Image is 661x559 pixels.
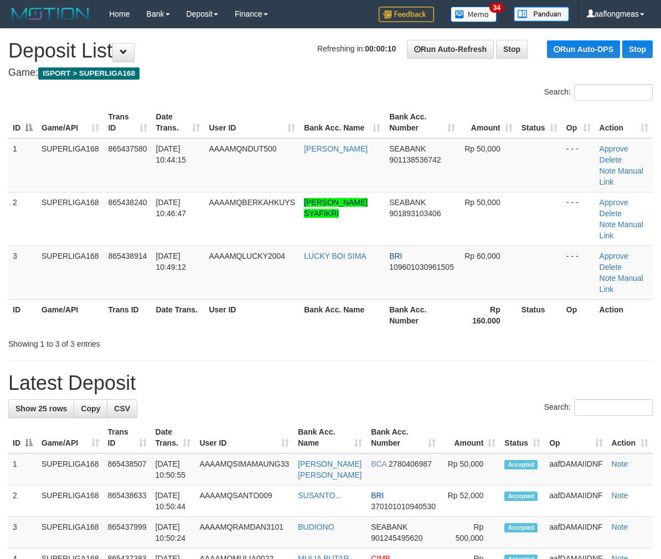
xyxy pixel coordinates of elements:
a: Note [600,166,616,175]
a: Approve [600,144,628,153]
span: Copy 370101010940530 to clipboard [371,502,436,511]
td: aafDAMAIIDNF [545,453,607,485]
a: Delete [600,209,622,218]
input: Search: [574,84,653,101]
a: Run Auto-DPS [547,40,620,58]
td: 1 [8,453,37,485]
a: Manual Link [600,166,643,186]
a: Delete [600,263,622,271]
td: 2 [8,485,37,517]
span: [DATE] 10:46:47 [156,198,187,218]
th: Amount: activate to sort column ascending [440,422,500,453]
td: SUPERLIGA168 [37,517,104,548]
a: [PERSON_NAME] [PERSON_NAME] [298,459,362,479]
a: SUSANTO... [298,491,342,500]
span: Copy [81,404,100,413]
div: Showing 1 to 3 of 3 entries [8,334,267,349]
a: Approve [600,252,628,260]
a: Manual Link [600,220,643,240]
th: Op [562,299,595,331]
th: Game/API: activate to sort column ascending [37,422,104,453]
td: SUPERLIGA168 [37,192,104,245]
th: Bank Acc. Name: activate to sort column ascending [293,422,366,453]
h1: Deposit List [8,40,653,62]
a: Manual Link [600,274,643,294]
th: ID: activate to sort column descending [8,422,37,453]
a: Stop [496,40,528,59]
a: CSV [107,399,137,418]
a: Note [612,523,628,531]
img: MOTION_logo.png [8,6,92,22]
td: AAAAMQSIMAMAUNG33 [195,453,293,485]
td: [DATE] 10:50:24 [151,517,195,548]
th: Action: activate to sort column ascending [607,422,653,453]
a: Stop [622,40,653,58]
span: Copy 901245495620 to clipboard [371,534,422,542]
th: Trans ID: activate to sort column ascending [104,107,151,138]
th: User ID: activate to sort column ascending [204,107,299,138]
h1: Latest Deposit [8,372,653,394]
td: 3 [8,245,37,299]
h4: Game: [8,67,653,79]
span: BRI [371,491,384,500]
td: - - - [562,138,595,192]
span: Show 25 rows [16,404,67,413]
th: Trans ID [104,299,151,331]
span: Rp 60,000 [464,252,500,260]
span: Accepted [504,523,538,532]
th: Status: activate to sort column ascending [500,422,545,453]
td: SUPERLIGA168 [37,245,104,299]
th: Bank Acc. Number [385,299,459,331]
a: LUCKY BOI SIMA [304,252,366,260]
span: SEABANK [389,198,426,207]
th: Bank Acc. Name: activate to sort column ascending [299,107,385,138]
td: [DATE] 10:50:55 [151,453,195,485]
span: Copy 2780406987 to clipboard [389,459,432,468]
th: Op: activate to sort column ascending [545,422,607,453]
span: 865437580 [108,144,147,153]
span: [DATE] 10:44:15 [156,144,187,164]
th: Date Trans.: activate to sort column ascending [151,422,195,453]
th: ID [8,299,37,331]
a: Copy [74,399,107,418]
span: Rp 50,000 [464,198,500,207]
th: Rp 160.000 [459,299,517,331]
a: Note [600,274,616,283]
a: BUDIONO [298,523,334,531]
th: Date Trans.: activate to sort column ascending [152,107,205,138]
th: Game/API [37,299,104,331]
td: SUPERLIGA168 [37,453,104,485]
span: Rp 50,000 [464,144,500,153]
a: Run Auto-Refresh [407,40,494,59]
a: Delete [600,155,622,164]
span: AAAAMQBERKAHKUYS [209,198,295,207]
span: CSV [114,404,130,413]
th: ID: activate to sort column descending [8,107,37,138]
th: Date Trans. [152,299,205,331]
a: Show 25 rows [8,399,74,418]
a: [PERSON_NAME] [304,144,368,153]
a: Note [600,220,616,229]
th: Op: activate to sort column ascending [562,107,595,138]
th: Action: activate to sort column ascending [595,107,653,138]
span: BCA [371,459,386,468]
th: Bank Acc. Number: activate to sort column ascending [366,422,440,453]
span: AAAAMQNDUT500 [209,144,276,153]
span: Accepted [504,460,538,469]
td: [DATE] 10:50:44 [151,485,195,517]
input: Search: [574,399,653,416]
td: SUPERLIGA168 [37,485,104,517]
td: - - - [562,245,595,299]
span: [DATE] 10:49:12 [156,252,187,271]
span: 865438914 [108,252,147,260]
td: AAAAMQRAMDAN3101 [195,517,293,548]
td: 865437999 [104,517,151,548]
span: Copy 901138536742 to clipboard [389,155,441,164]
label: Search: [544,84,653,101]
td: SUPERLIGA168 [37,138,104,192]
span: SEABANK [371,523,407,531]
td: Rp 52,000 [440,485,500,517]
th: Action [595,299,653,331]
span: Copy 109601030961505 to clipboard [389,263,454,271]
span: Accepted [504,492,538,501]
